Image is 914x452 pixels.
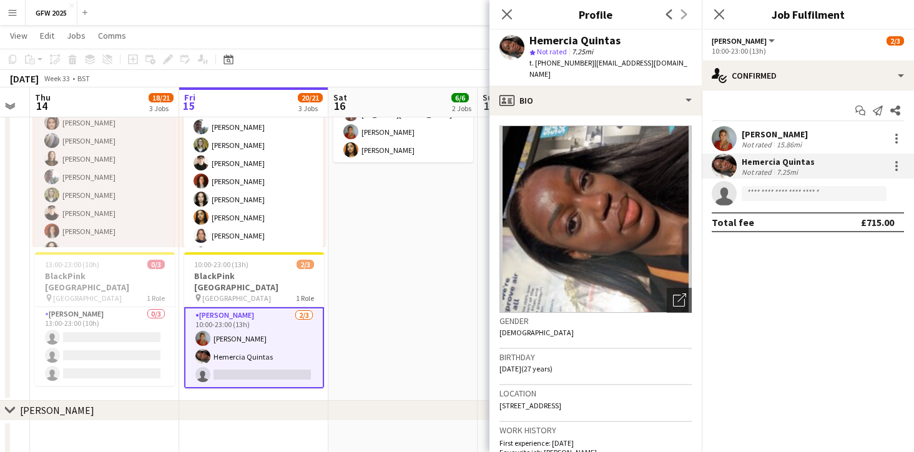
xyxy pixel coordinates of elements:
[333,92,347,103] span: Sat
[712,36,767,46] span: Seamster
[667,288,692,313] div: Open photos pop-in
[149,93,174,102] span: 18/21
[53,293,122,303] span: [GEOGRAPHIC_DATA]
[35,270,175,293] h3: BlackPink [GEOGRAPHIC_DATA]
[93,27,131,44] a: Comms
[499,315,692,327] h3: Gender
[499,328,574,337] span: [DEMOGRAPHIC_DATA]
[202,293,271,303] span: [GEOGRAPHIC_DATA]
[10,30,27,41] span: View
[774,140,804,149] div: 15.86mi
[147,260,165,269] span: 0/3
[35,27,59,44] a: Edit
[742,129,808,140] div: [PERSON_NAME]
[184,252,324,388] app-job-card: 10:00-23:00 (13h)2/3BlackPink [GEOGRAPHIC_DATA] [GEOGRAPHIC_DATA]1 Role[PERSON_NAME]2/310:00-23:0...
[45,260,99,269] span: 13:00-23:00 (10h)
[702,6,914,22] h3: Job Fulfilment
[742,156,815,167] div: Hemercia Quintas
[26,1,77,25] button: GFW 2025
[702,61,914,91] div: Confirmed
[742,140,774,149] div: Not rated
[10,72,39,85] div: [DATE]
[98,30,126,41] span: Comms
[712,46,904,56] div: 10:00-23:00 (13h)
[297,260,314,269] span: 2/3
[149,104,173,113] div: 3 Jobs
[499,438,692,448] p: First experience: [DATE]
[483,92,498,103] span: Sun
[529,58,687,79] span: | [EMAIL_ADDRESS][DOMAIN_NAME]
[184,42,323,338] app-card-role: 15:00-23:00 (8h)[PERSON_NAME][PERSON_NAME][PERSON_NAME][PERSON_NAME][PERSON_NAME][PERSON_NAME][PE...
[184,62,323,247] app-job-card: 15:00-23:00 (8h)15/15 [PERSON_NAME], [GEOGRAPHIC_DATA]1 Role15:00-23:00 (8h)[PERSON_NAME][PERSON_...
[35,307,175,386] app-card-role: [PERSON_NAME]0/313:00-23:00 (10h)
[20,404,94,416] div: [PERSON_NAME]
[194,260,248,269] span: 10:00-23:00 (13h)
[298,93,323,102] span: 20/21
[67,30,86,41] span: Jobs
[332,99,347,113] span: 16
[499,388,692,399] h3: Location
[489,6,702,22] h3: Profile
[333,84,473,162] app-card-role: [PERSON_NAME]3/310:00-23:00 (13h)[US_STATE][PERSON_NAME][PERSON_NAME][PERSON_NAME]
[489,86,702,115] div: Bio
[861,216,894,228] div: £715.00
[529,58,594,67] span: t. [PHONE_NUMBER]
[887,36,904,46] span: 2/3
[298,104,322,113] div: 3 Jobs
[184,307,324,388] app-card-role: [PERSON_NAME]2/310:00-23:00 (13h)[PERSON_NAME]Hemercia Quintas
[452,104,471,113] div: 2 Jobs
[499,364,553,373] span: [DATE] (27 years)
[33,99,51,113] span: 14
[742,167,774,177] div: Not rated
[184,92,195,103] span: Fri
[499,425,692,436] h3: Work history
[296,293,314,303] span: 1 Role
[499,351,692,363] h3: Birthday
[712,216,754,228] div: Total fee
[451,93,469,102] span: 6/6
[774,167,800,177] div: 7.25mi
[34,62,174,247] app-job-card: 12:00-19:30 (7h30m)15/15 [PERSON_NAME], [GEOGRAPHIC_DATA]1 RoleDresser15/1512:00-19:30 (7h30m)[PE...
[182,99,195,113] span: 15
[481,99,498,113] span: 17
[529,35,621,46] div: Hemercia Quintas
[62,27,91,44] a: Jobs
[35,252,175,386] app-job-card: 13:00-23:00 (10h)0/3BlackPink [GEOGRAPHIC_DATA] [GEOGRAPHIC_DATA]1 Role[PERSON_NAME]0/313:00-23:0...
[40,30,54,41] span: Edit
[5,27,32,44] a: View
[184,270,324,293] h3: BlackPink [GEOGRAPHIC_DATA]
[35,92,51,103] span: Thu
[569,47,596,56] span: 7.25mi
[41,74,72,83] span: Week 33
[34,92,174,388] app-card-role: Dresser15/1512:00-19:30 (7h30m)[PERSON_NAME][PERSON_NAME][PERSON_NAME][PERSON_NAME][PERSON_NAME][...
[537,47,567,56] span: Not rated
[77,74,90,83] div: BST
[499,401,561,410] span: [STREET_ADDRESS]
[147,293,165,303] span: 1 Role
[499,125,692,313] img: Crew avatar or photo
[712,36,777,46] button: [PERSON_NAME]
